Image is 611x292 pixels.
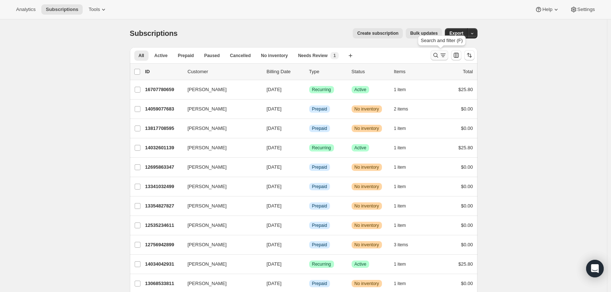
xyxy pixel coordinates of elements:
[267,222,282,228] span: [DATE]
[154,53,168,59] span: Active
[178,53,194,59] span: Prepaid
[394,203,406,209] span: 1 item
[267,126,282,131] span: [DATE]
[188,86,227,93] span: [PERSON_NAME]
[145,181,473,192] div: 13341032499[PERSON_NAME][DATE]InfoPrepaidWarningNo inventory1 item$0.00
[145,125,182,132] p: 13817708595
[183,258,256,270] button: [PERSON_NAME]
[183,142,256,154] button: [PERSON_NAME]
[145,220,473,231] div: 12535234611[PERSON_NAME][DATE]InfoPrepaidWarningNo inventory1 item$0.00
[458,261,473,267] span: $25.80
[145,105,182,113] p: 14059077683
[566,4,599,15] button: Settings
[312,87,331,93] span: Recurring
[577,7,595,12] span: Settings
[394,184,406,190] span: 1 item
[394,106,408,112] span: 2 items
[333,53,336,59] span: 1
[355,106,379,112] span: No inventory
[461,106,473,112] span: $0.00
[461,184,473,189] span: $0.00
[145,104,473,114] div: 14059077683[PERSON_NAME][DATE]InfoPrepaidWarningNo inventory2 items$0.00
[89,7,100,12] span: Tools
[394,281,406,287] span: 1 item
[431,50,448,60] button: Search and filter results
[188,68,261,75] p: Customer
[183,123,256,134] button: [PERSON_NAME]
[309,68,346,75] div: Type
[130,29,178,37] span: Subscriptions
[355,126,379,131] span: No inventory
[410,30,438,36] span: Bulk updates
[312,242,327,248] span: Prepaid
[355,242,379,248] span: No inventory
[267,68,303,75] p: Billing Date
[394,222,406,228] span: 1 item
[312,281,327,287] span: Prepaid
[183,200,256,212] button: [PERSON_NAME]
[145,240,473,250] div: 12756942899[PERSON_NAME][DATE]InfoPrepaidWarningNo inventory3 items$0.00
[394,220,414,231] button: 1 item
[355,87,367,93] span: Active
[267,261,282,267] span: [DATE]
[188,183,227,190] span: [PERSON_NAME]
[394,181,414,192] button: 1 item
[84,4,112,15] button: Tools
[145,261,182,268] p: 14034042931
[345,50,356,61] button: Create new view
[461,164,473,170] span: $0.00
[394,242,408,248] span: 3 items
[355,222,379,228] span: No inventory
[586,260,604,277] div: Open Intercom Messenger
[267,242,282,247] span: [DATE]
[312,126,327,131] span: Prepaid
[188,280,227,287] span: [PERSON_NAME]
[139,53,144,59] span: All
[394,85,414,95] button: 1 item
[183,84,256,96] button: [PERSON_NAME]
[531,4,564,15] button: Help
[145,162,473,172] div: 12695863347[PERSON_NAME][DATE]InfoPrepaidWarningNo inventory1 item$0.00
[394,104,416,114] button: 2 items
[461,242,473,247] span: $0.00
[188,222,227,229] span: [PERSON_NAME]
[183,239,256,251] button: [PERSON_NAME]
[145,68,473,75] div: IDCustomerBilling DateTypeStatusItemsTotal
[461,281,473,286] span: $0.00
[458,87,473,92] span: $25.80
[394,143,414,153] button: 1 item
[188,105,227,113] span: [PERSON_NAME]
[394,278,414,289] button: 1 item
[188,241,227,248] span: [PERSON_NAME]
[312,106,327,112] span: Prepaid
[145,241,182,248] p: 12756942899
[261,53,288,59] span: No inventory
[394,87,406,93] span: 1 item
[16,7,35,12] span: Analytics
[41,4,83,15] button: Subscriptions
[352,68,388,75] p: Status
[12,4,40,15] button: Analytics
[394,162,414,172] button: 1 item
[183,220,256,231] button: [PERSON_NAME]
[355,184,379,190] span: No inventory
[458,145,473,150] span: $25.80
[394,126,406,131] span: 1 item
[355,145,367,151] span: Active
[188,261,227,268] span: [PERSON_NAME]
[230,53,251,59] span: Cancelled
[267,184,282,189] span: [DATE]
[145,202,182,210] p: 13354827827
[145,259,473,269] div: 14034042931[PERSON_NAME][DATE]SuccessRecurringSuccessActive1 item$25.80
[145,183,182,190] p: 13341032499
[145,278,473,289] div: 13068533811[PERSON_NAME][DATE]InfoPrepaidWarningNo inventory1 item$0.00
[145,85,473,95] div: 16707780659[PERSON_NAME][DATE]SuccessRecurringSuccessActive1 item$25.80
[394,123,414,134] button: 1 item
[312,184,327,190] span: Prepaid
[357,30,398,36] span: Create subscription
[145,68,182,75] p: ID
[145,123,473,134] div: 13817708595[PERSON_NAME][DATE]InfoPrepaidWarningNo inventory1 item$0.00
[267,145,282,150] span: [DATE]
[461,203,473,209] span: $0.00
[542,7,552,12] span: Help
